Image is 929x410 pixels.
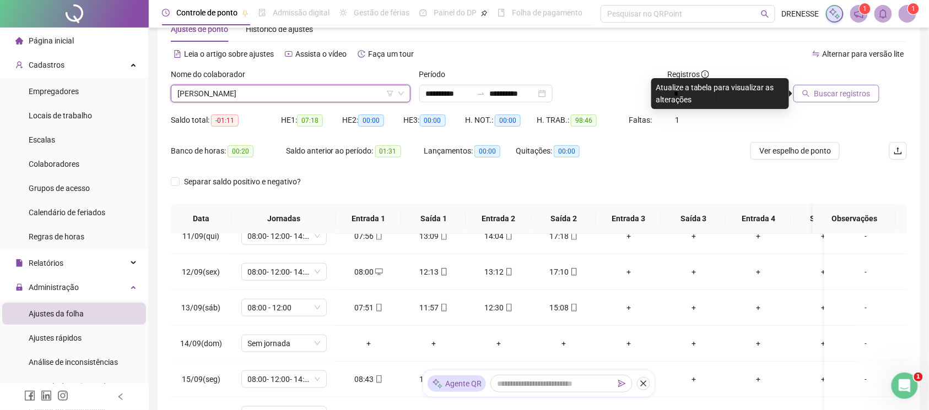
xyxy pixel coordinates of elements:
[531,204,596,234] th: Saída 2
[800,230,847,242] div: +
[908,3,919,14] sup: Atualize o seu contato no menu Meus Dados
[15,283,23,291] span: lock
[375,145,401,157] span: 01:31
[57,390,68,401] span: instagram
[295,50,347,58] span: Assista o vídeo
[171,25,228,34] span: Ajustes de ponto
[29,87,79,96] span: Empregadores
[15,61,23,69] span: user-add
[822,212,887,225] span: Observações
[735,373,782,385] div: +
[339,9,347,17] span: sun
[670,230,717,242] div: +
[29,309,84,318] span: Ajustes da folha
[800,266,847,278] div: +
[477,89,485,98] span: swap-right
[791,204,856,234] th: Saída 4
[41,390,52,401] span: linkedin
[761,10,769,18] span: search
[15,37,23,45] span: home
[410,266,457,278] div: 12:13
[802,90,810,97] span: search
[911,5,915,13] span: 1
[404,114,465,127] div: HE 3:
[540,230,587,242] div: 17:18
[176,8,237,17] span: Controle de ponto
[475,266,522,278] div: 13:12
[231,204,336,234] th: Jornadas
[569,268,578,276] span: mobile
[358,114,384,127] span: 00:00
[183,232,220,240] span: 11/09(qui)
[516,145,608,157] div: Quitações:
[618,380,626,387] span: send
[676,116,680,124] span: 1
[833,230,898,242] div: -
[596,204,661,234] th: Entrada 3
[368,50,414,58] span: Faça um tour
[782,8,819,20] span: DRENESSE
[735,337,782,349] div: +
[605,337,652,349] div: +
[374,304,383,311] span: mobile
[410,337,457,349] div: +
[701,70,709,78] span: info-circle
[474,145,500,157] span: 00:00
[246,25,313,34] span: Histórico de ajustes
[15,259,23,267] span: file
[401,204,466,234] th: Saída 1
[387,90,393,97] span: filter
[833,373,898,385] div: -
[800,373,847,385] div: +
[504,304,513,311] span: mobile
[629,116,653,124] span: Faltas:
[117,393,125,401] span: left
[29,334,82,342] span: Ajustes rápidos
[228,145,253,157] span: 00:20
[29,358,118,367] span: Análise de inconsistências
[211,114,239,127] span: -01:11
[833,337,898,349] div: -
[273,8,330,17] span: Admissão digital
[354,8,409,17] span: Gestão de férias
[651,78,789,109] div: Atualize a tabela para visualizar as alterações
[833,266,898,278] div: -
[358,50,365,58] span: history
[29,232,84,241] span: Regras de horas
[892,373,918,399] iframe: Intercom live chat
[182,303,221,312] span: 13/09(sáb)
[661,204,726,234] th: Saída 3
[465,114,537,127] div: H. NOT.:
[537,114,629,127] div: H. TRAB.:
[171,145,286,157] div: Banco de horas:
[823,50,904,58] span: Alternar para versão lite
[410,230,457,242] div: 13:09
[374,232,383,240] span: mobile
[571,114,597,127] span: 98:46
[29,208,105,217] span: Calendário de feriados
[735,266,782,278] div: +
[184,50,274,58] span: Leia o artigo sobre ajustes
[424,145,516,157] div: Lançamentos:
[419,68,453,80] label: Período
[540,337,587,349] div: +
[812,50,820,58] span: swap
[833,302,898,314] div: -
[285,50,293,58] span: youtube
[512,8,582,17] span: Folha de pagamento
[174,50,181,58] span: file-text
[439,232,448,240] span: mobile
[640,380,647,387] span: close
[410,302,457,314] div: 11:57
[793,85,879,102] button: Buscar registros
[374,268,383,276] span: desktop
[286,145,424,157] div: Saldo anterior ao período:
[475,230,522,242] div: 14:04
[605,302,652,314] div: +
[248,228,320,244] span: 08:00- 12:00- 14:00- 18:00
[281,114,342,127] div: HE 1:
[182,267,220,276] span: 12/09(sex)
[171,68,252,80] label: Nome do colaborador
[29,184,90,193] span: Grupos de acesso
[180,176,305,188] span: Separar saldo positivo e negativo?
